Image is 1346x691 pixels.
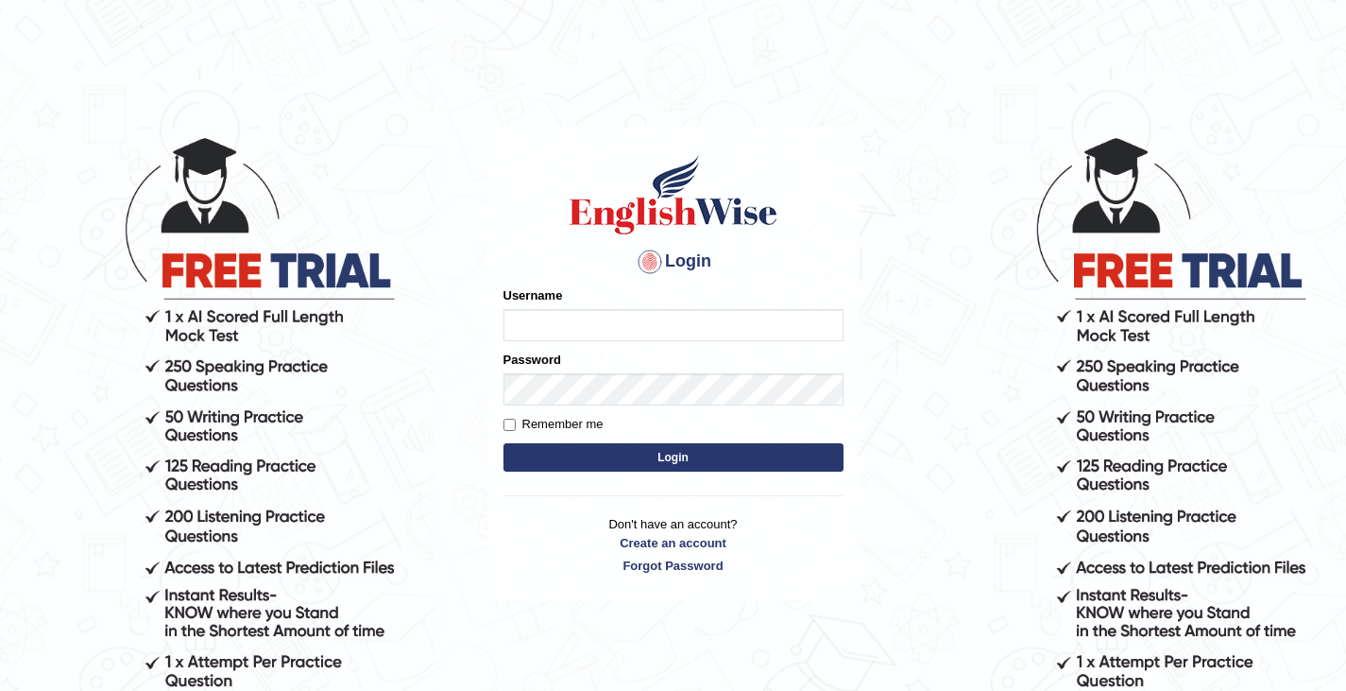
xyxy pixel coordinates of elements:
[566,152,781,237] img: Logo of English Wise sign in for intelligent practice with AI
[503,247,843,277] h4: Login
[503,286,563,304] label: Username
[503,415,604,434] label: Remember me
[503,557,843,575] a: Forgot Password
[503,534,843,552] a: Create an account
[503,351,561,369] label: Password
[503,419,516,431] input: Remember me
[503,515,843,574] p: Don't have an account?
[503,443,843,472] button: Login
